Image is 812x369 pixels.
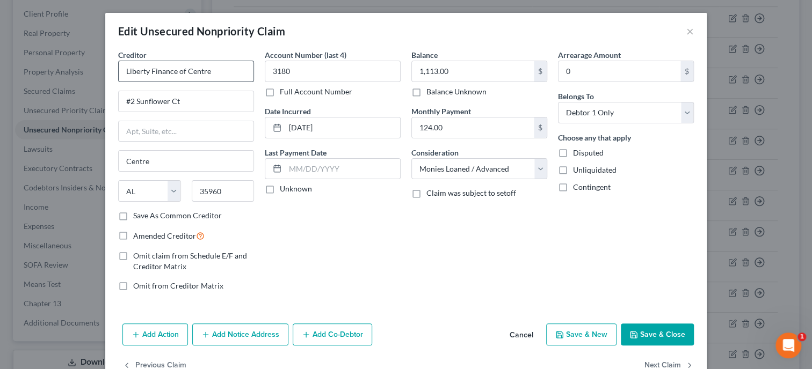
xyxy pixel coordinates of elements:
label: Unknown [280,183,312,194]
span: 1 [798,333,806,341]
span: Omit claim from Schedule E/F and Creditor Matrix [133,251,247,271]
input: 0.00 [559,61,680,82]
label: Balance [411,49,438,61]
label: Account Number (last 4) [265,49,346,61]
iframe: Intercom live chat [775,333,801,358]
span: Contingent [573,182,611,191]
input: Enter zip... [192,180,255,202]
div: Edit Unsecured Nonpriority Claim [118,24,285,39]
label: Monthly Payment [411,106,471,117]
span: Unliquidated [573,165,617,174]
input: MM/DD/YYYY [285,159,400,179]
input: MM/DD/YYYY [285,117,400,138]
button: × [686,25,694,38]
label: Date Incurred [265,106,311,117]
input: 0.00 [412,61,534,82]
button: Add Action [122,323,188,346]
span: Creditor [118,50,147,60]
label: Last Payment Date [265,147,327,158]
button: Save & New [546,323,617,346]
label: Arrearage Amount [558,49,621,61]
span: Amended Creditor [133,231,196,240]
span: Omit from Creditor Matrix [133,281,223,290]
input: XXXX [265,61,401,82]
div: $ [534,117,547,138]
button: Cancel [501,324,542,346]
input: Enter city... [119,151,253,171]
input: 0.00 [412,117,534,138]
input: Search creditor by name... [118,61,254,82]
label: Choose any that apply [558,132,631,143]
span: Claim was subject to setoff [426,188,516,197]
input: Apt, Suite, etc... [119,121,253,142]
div: $ [534,61,547,82]
label: Consideration [411,147,459,158]
span: Disputed [573,148,604,157]
label: Full Account Number [280,86,352,97]
button: Add Notice Address [192,323,288,346]
button: Add Co-Debtor [293,323,372,346]
input: Enter address... [119,91,253,112]
div: $ [680,61,693,82]
label: Balance Unknown [426,86,487,97]
label: Save As Common Creditor [133,210,222,221]
button: Save & Close [621,323,694,346]
span: Belongs To [558,92,594,101]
